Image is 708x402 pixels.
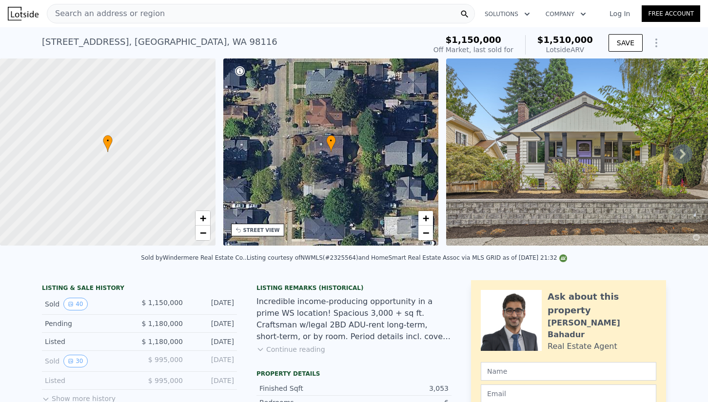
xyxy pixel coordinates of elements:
button: View historical data [63,298,87,310]
span: + [423,212,429,224]
span: • [326,136,336,145]
input: Name [481,362,656,381]
div: • [103,135,113,152]
span: $ 995,000 [148,377,183,384]
button: Show Options [647,33,666,53]
div: 3,053 [354,383,449,393]
div: [DATE] [191,298,234,310]
div: Sold [45,355,132,367]
a: Zoom in [196,211,210,226]
div: [STREET_ADDRESS] , [GEOGRAPHIC_DATA] , WA 98116 [42,35,277,49]
div: Off Market, last sold for [433,45,513,55]
div: Property details [256,370,452,378]
a: Zoom out [418,226,433,240]
div: [DATE] [191,376,234,385]
span: Search an address or region [47,8,165,19]
button: Continue reading [256,345,325,354]
span: $ 1,150,000 [141,299,183,306]
div: [DATE] [191,355,234,367]
div: Finished Sqft [259,383,354,393]
div: Listed [45,376,132,385]
div: Listing courtesy of NWMLS (#2325564) and HomeSmart Real Estate Assoc via MLS GRID as of [DATE] 21:32 [247,254,567,261]
span: − [199,227,206,239]
span: − [423,227,429,239]
div: [DATE] [191,319,234,328]
a: Free Account [642,5,700,22]
img: Lotside [8,7,39,20]
span: • [103,136,113,145]
div: Real Estate Agent [548,341,617,352]
button: SAVE [609,34,643,52]
div: [DATE] [191,337,234,346]
div: Pending [45,319,132,328]
div: Sold by Windermere Real Estate Co. . [141,254,246,261]
button: Company [538,5,594,23]
img: NWMLS Logo [559,254,567,262]
div: Listing Remarks (Historical) [256,284,452,292]
div: Sold [45,298,132,310]
div: • [326,135,336,152]
span: $ 1,180,000 [141,320,183,327]
div: Listed [45,337,132,346]
div: Incredible income-producing opportunity in a prime WS location! Spacious 3,000 + sq ft. Craftsman... [256,296,452,343]
span: $ 995,000 [148,356,183,364]
a: Zoom in [418,211,433,226]
span: $1,510,000 [537,35,593,45]
div: [PERSON_NAME] Bahadur [548,317,656,341]
span: + [199,212,206,224]
div: Ask about this property [548,290,656,317]
a: Zoom out [196,226,210,240]
button: Solutions [477,5,538,23]
a: Log In [598,9,642,19]
div: Lotside ARV [537,45,593,55]
div: LISTING & SALE HISTORY [42,284,237,294]
span: $ 1,180,000 [141,338,183,345]
button: View historical data [63,355,87,367]
div: STREET VIEW [243,227,280,234]
span: $1,150,000 [446,35,501,45]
